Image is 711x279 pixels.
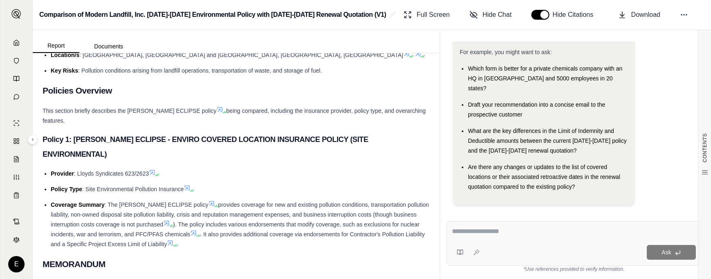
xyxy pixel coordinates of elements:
[33,39,79,53] button: Report
[105,201,208,208] span: : The [PERSON_NAME] ECLIPSE policy
[468,65,622,91] span: Which form is better for a private chemicals company with an HQ in [GEOGRAPHIC_DATA] and 5000 emp...
[8,256,25,272] div: E
[177,241,178,247] span: .
[468,101,605,118] span: Draft your recommendation into a concise email to the prospective customer
[400,7,453,23] button: Full Screen
[43,256,430,273] h2: MEMORANDUM
[5,169,27,185] a: Custom Report
[417,10,450,20] span: Full Screen
[631,10,660,20] span: Download
[51,52,79,58] span: Location/s
[8,6,25,22] button: Expand sidebar
[5,133,27,149] a: Policy Comparisons
[5,231,27,248] a: Legal Search Engine
[43,82,430,99] h2: Policies Overview
[51,231,425,247] span: . It also provides additional coverage via endorsements for Contractor's Pollution Liability and ...
[483,10,512,20] span: Hide Chat
[51,186,82,192] span: Policy Type
[74,170,149,177] span: : Lloyds Syndicates 623/2623
[82,186,184,192] span: : Site Environmental Pollution Insurance
[51,67,78,74] span: Key Risks
[51,221,420,238] span: ). The policy includes various endorsements that modify coverage, such as exclusions for nuclear ...
[702,133,708,162] span: CONTENTS
[5,213,27,230] a: Contract Analysis
[43,132,430,162] h3: Policy 1: [PERSON_NAME] ECLIPSE - ENVIRO COVERED LOCATION INSURANCE POLICY (SITE ENVIRONMENTAL)
[39,7,386,22] h2: Comparison of Modern Landfill, Inc. [DATE]-[DATE] Environmental Policy with [DATE]-[DATE] Renewal...
[51,201,429,228] span: provides coverage for new and existing pollution conditions, transportation pollution liability, ...
[51,170,74,177] span: Provider
[447,266,701,272] div: *Use references provided to verify information.
[460,49,552,55] span: For example, you might want to ask:
[615,7,664,23] button: Download
[79,40,138,53] button: Documents
[43,107,426,124] span: being compared, including the insurance provider, policy type, and overarching features.
[43,107,217,114] span: This section briefly describes the [PERSON_NAME] ECLIPSE policy
[553,10,598,20] span: Hide Citations
[466,7,515,23] button: Hide Chat
[11,9,21,19] img: Expand sidebar
[5,115,27,131] a: Single Policy
[51,201,105,208] span: Coverage Summary
[79,52,403,58] span: : [GEOGRAPHIC_DATA], [GEOGRAPHIC_DATA] and [GEOGRAPHIC_DATA], [GEOGRAPHIC_DATA], [GEOGRAPHIC_DATA]
[647,245,696,260] button: Ask
[468,128,627,154] span: What are the key differences in the Limit of Indemnity and Deductible amounts between the current...
[5,89,27,105] a: Chat
[468,164,620,190] span: Are there any changes or updates to the list of covered locations or their associated retroactive...
[5,53,27,69] a: Documents Vault
[5,187,27,204] a: Coverage Table
[5,34,27,51] a: Home
[28,135,38,144] button: Expand sidebar
[78,67,322,74] span: : Pollution conditions arising from landfill operations, transportation of waste, and storage of ...
[5,151,27,167] a: Claim Coverage
[5,71,27,87] a: Prompt Library
[661,249,671,256] span: Ask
